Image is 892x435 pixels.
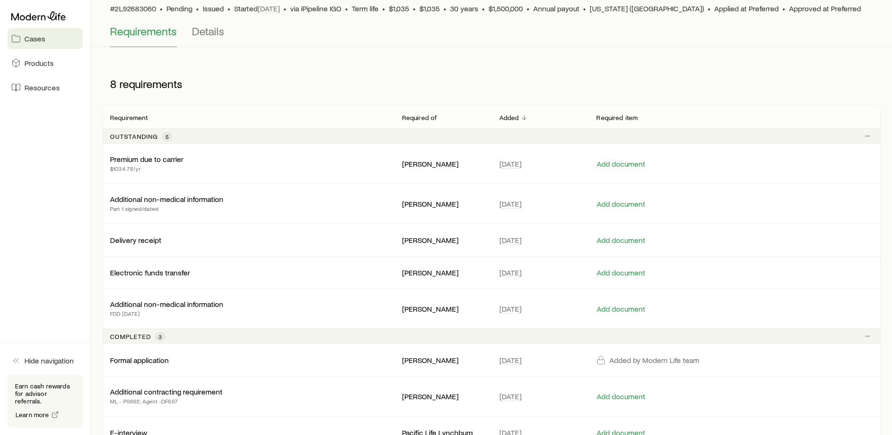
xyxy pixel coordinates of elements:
a: Cases [8,28,83,49]
span: $1,500,000 [489,4,523,13]
button: Add document [596,305,646,314]
span: • [583,4,586,13]
p: Added by Modern Life team [609,355,699,365]
span: • [228,4,230,13]
span: Details [192,24,224,38]
span: Cases [24,34,45,43]
span: [DATE] [499,304,521,314]
p: [PERSON_NAME] [402,304,484,314]
span: [DATE] [499,392,521,401]
span: • [413,4,416,13]
p: Earn cash rewards for advisor referrals. [15,382,75,405]
span: $1,035 [389,4,409,13]
span: • [196,4,199,13]
p: Part 1 signed/dated [110,204,223,213]
span: Term life [352,4,379,13]
p: Added [499,114,519,121]
span: [DATE] [499,199,521,209]
p: [PERSON_NAME] [402,268,484,277]
p: Outstanding [110,133,158,140]
span: • [443,4,446,13]
p: Required item [596,114,638,121]
span: • [382,4,385,13]
p: FDD [DATE] [110,309,223,318]
span: 3 [158,333,162,340]
span: [DATE] [499,355,521,365]
div: Application details tabs [110,24,873,47]
p: [PERSON_NAME] [402,199,484,209]
span: [DATE] [499,159,521,169]
p: Completed [110,333,151,340]
button: Add document [596,268,646,277]
button: Add document [596,160,646,169]
p: Delivery receipt [110,235,161,245]
span: • [160,4,163,13]
p: Premium due to carrier [110,154,183,164]
span: Learn more [16,411,49,418]
span: • [345,4,348,13]
span: requirements [119,77,182,90]
button: Hide navigation [8,350,83,371]
button: Add document [596,200,646,209]
span: Products [24,58,54,68]
span: [DATE] [499,235,521,245]
span: 30 years [450,4,478,13]
span: • [708,4,710,13]
span: 5 [166,133,169,140]
span: Annual payout [533,4,579,13]
p: Started [234,4,280,13]
button: Add document [596,392,646,401]
span: Approved at Preferred [789,4,861,13]
span: Issued [203,4,224,13]
button: Add document [596,236,646,245]
span: Resources [24,83,60,92]
p: Additional non-medical information [110,299,223,309]
div: Earn cash rewards for advisor referrals.Learn more [8,375,83,427]
p: Additional contracting requirement [110,387,222,396]
p: Pending [166,4,192,13]
p: [PERSON_NAME] [402,235,484,245]
p: Requirement [110,114,148,121]
p: ML - P0892; Agent -DF667 [110,396,222,406]
span: Hide navigation [24,356,74,365]
span: • [527,4,529,13]
span: [US_STATE] ([GEOGRAPHIC_DATA]) [590,4,704,13]
span: • [782,4,785,13]
span: [DATE] [499,268,521,277]
p: [PERSON_NAME] [402,355,484,365]
p: Additional non-medical information [110,194,223,204]
span: Requirements [110,24,177,38]
span: $1,035 [419,4,440,13]
p: [PERSON_NAME] [402,392,484,401]
span: • [284,4,286,13]
p: Required of [402,114,437,121]
p: Electronic funds transfer [110,268,190,277]
a: Products [8,53,83,73]
span: • [482,4,485,13]
span: [DATE] [258,4,280,13]
a: Resources [8,77,83,98]
p: $1034.78/yr [110,164,183,173]
span: 8 [110,77,117,90]
p: Formal application [110,355,169,365]
span: #2L92683060 [110,4,156,13]
p: [PERSON_NAME] [402,159,484,169]
span: Applied at Preferred [714,4,779,13]
span: via iPipeline IGO [290,4,341,13]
